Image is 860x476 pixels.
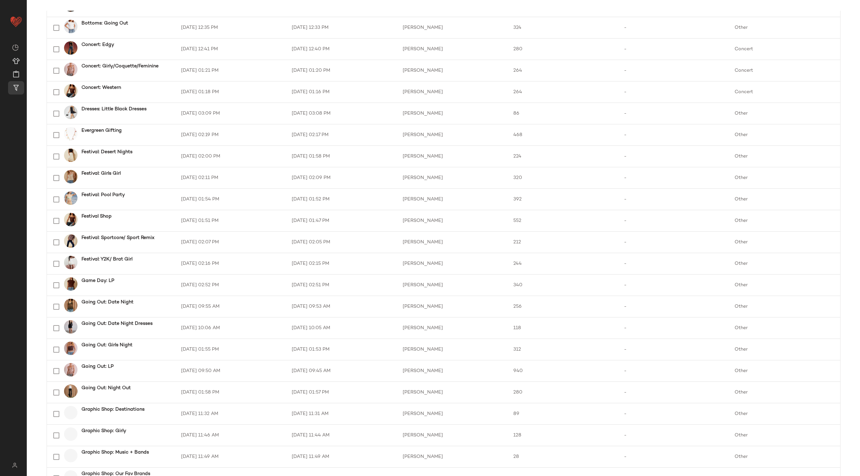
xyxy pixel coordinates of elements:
b: Concert: Western [81,84,121,91]
td: [PERSON_NAME] [397,124,508,146]
td: - [619,382,729,403]
td: 552 [508,210,619,232]
td: [DATE] 12:33 PM [286,17,397,39]
td: 212 [508,232,619,253]
td: [PERSON_NAME] [397,189,508,210]
td: - [619,317,729,339]
td: 224 [508,146,619,167]
td: 264 [508,81,619,103]
td: - [619,296,729,317]
td: [PERSON_NAME] [397,253,508,275]
b: Festival: Sportcore/ Sport Remix [81,234,155,241]
b: Dresses: Little Black Dresses [81,106,147,113]
td: [DATE] 11:44 AM [286,425,397,446]
td: [DATE] 11:49 AM [176,446,286,468]
td: Other [729,446,840,468]
b: Graphic Shop: Destinations [81,406,145,413]
b: Festival: Pool Party [81,191,125,198]
img: svg%3e [8,463,21,468]
td: Other [729,124,840,146]
td: Other [729,382,840,403]
td: 312 [508,339,619,360]
td: [PERSON_NAME] [397,339,508,360]
td: [DATE] 10:05 AM [286,317,397,339]
td: [PERSON_NAME] [397,403,508,425]
td: [DATE] 09:50 AM [176,360,286,382]
td: - [619,232,729,253]
td: [PERSON_NAME] [397,317,508,339]
td: Other [729,339,840,360]
td: [DATE] 01:57 PM [286,382,397,403]
td: Other [729,17,840,39]
td: [DATE] 01:58 PM [286,146,397,167]
b: Bottoms: Going Out [81,20,128,27]
td: Other [729,253,840,275]
td: - [619,60,729,81]
td: [DATE] 11:32 AM [176,403,286,425]
td: Other [729,360,840,382]
td: [DATE] 02:51 PM [286,275,397,296]
td: 128 [508,425,619,446]
td: [DATE] 01:53 PM [286,339,397,360]
td: - [619,403,729,425]
td: - [619,425,729,446]
td: 28 [508,446,619,468]
b: Game Day: LP [81,277,114,284]
td: Concert [729,81,840,103]
td: Other [729,296,840,317]
b: Going Out: LP [81,363,114,370]
td: 324 [508,17,619,39]
td: [DATE] 01:55 PM [176,339,286,360]
b: Going Out: Night Out [81,384,131,392]
td: [DATE] 02:09 PM [286,167,397,189]
td: Concert [729,60,840,81]
td: Other [729,317,840,339]
td: Other [729,103,840,124]
b: Evergreen Gifting [81,127,122,134]
td: [PERSON_NAME] [397,425,508,446]
td: Other [729,425,840,446]
td: [PERSON_NAME] [397,275,508,296]
td: [DATE] 02:17 PM [286,124,397,146]
td: [PERSON_NAME] [397,103,508,124]
td: - [619,17,729,39]
b: Festival: Desert Nights [81,148,132,156]
td: [DATE] 11:31 AM [286,403,397,425]
td: Other [729,275,840,296]
td: [DATE] 12:41 PM [176,39,286,60]
td: [DATE] 01:51 PM [176,210,286,232]
td: [PERSON_NAME] [397,296,508,317]
td: 280 [508,382,619,403]
td: [PERSON_NAME] [397,39,508,60]
td: [DATE] 11:46 AM [176,425,286,446]
td: Other [729,189,840,210]
td: - [619,39,729,60]
td: [PERSON_NAME] [397,446,508,468]
td: [DATE] 01:58 PM [176,382,286,403]
td: [DATE] 02:11 PM [176,167,286,189]
td: 340 [508,275,619,296]
td: 244 [508,253,619,275]
td: 468 [508,124,619,146]
img: heart_red.DM2ytmEG.svg [9,15,23,28]
td: - [619,253,729,275]
b: Going Out: Date Night Dresses [81,320,153,327]
td: [DATE] 01:18 PM [176,81,286,103]
td: [DATE] 09:55 AM [176,296,286,317]
td: - [619,146,729,167]
td: [DATE] 01:54 PM [176,189,286,210]
b: Graphic Shop: Girly [81,427,126,434]
td: 280 [508,39,619,60]
b: Concert: Girly/Coquette/Feminine [81,63,159,70]
td: [DATE] 01:47 PM [286,210,397,232]
td: [DATE] 01:21 PM [176,60,286,81]
td: Other [729,403,840,425]
td: [DATE] 02:16 PM [176,253,286,275]
td: [PERSON_NAME] [397,60,508,81]
td: Other [729,210,840,232]
td: 118 [508,317,619,339]
td: [PERSON_NAME] [397,360,508,382]
td: - [619,167,729,189]
td: [DATE] 02:52 PM [176,275,286,296]
td: 940 [508,360,619,382]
